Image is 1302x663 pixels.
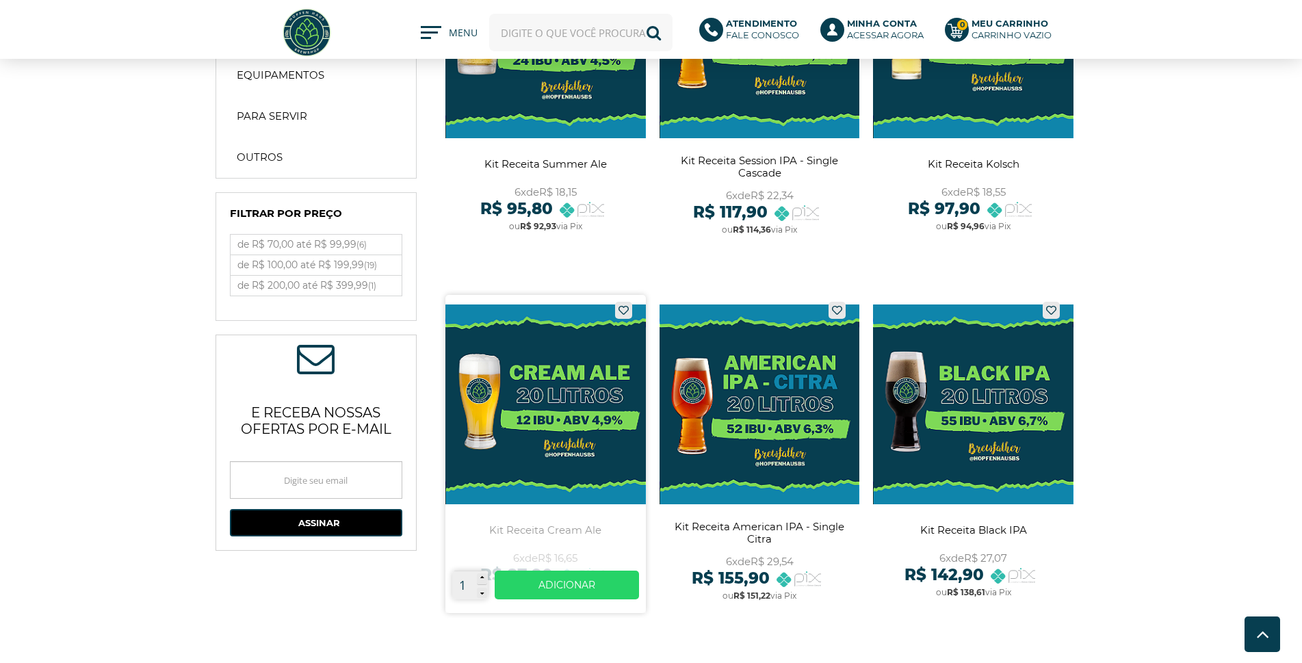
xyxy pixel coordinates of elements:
[364,260,377,270] small: (19)
[699,18,807,48] a: AtendimentoFale conosco
[231,255,402,275] label: de R$ 100,00 até R$ 199,99
[368,281,376,291] small: (1)
[297,349,335,374] span: ASSINE NOSSA NEWSLETTER
[445,295,646,613] a: Kit Receita Cream Ale
[873,295,1073,613] a: Kit Receita Black IPA
[421,26,476,40] button: MENU
[231,276,402,296] label: de R$ 200,00 até R$ 399,99
[231,255,402,275] a: de R$ 100,00 até R$ 199,99(19)
[489,14,673,51] input: Digite o que você procura
[237,68,324,82] strong: Equipamentos
[230,509,402,536] button: Assinar
[281,7,333,58] img: Hopfen Haus BrewShop
[231,276,402,296] a: de R$ 200,00 até R$ 399,99(1)
[495,571,639,599] a: Ver mais
[726,18,797,29] b: Atendimento
[972,29,1052,41] div: Carrinho Vazio
[972,18,1048,29] b: Meu Carrinho
[956,19,968,31] strong: 0
[231,235,402,255] a: de R$ 70,00 até R$ 99,99(6)
[223,103,409,130] a: Para Servir
[820,18,931,48] a: Minha ContaAcessar agora
[231,235,402,255] label: de R$ 70,00 até R$ 99,99
[635,14,673,51] button: Buscar
[230,207,402,227] h4: Filtrar por Preço
[237,151,283,164] strong: Outros
[660,295,860,613] a: Kit Receita American IPA - Single Citra
[449,26,476,47] span: MENU
[230,461,402,499] input: Digite seu email
[223,144,409,171] a: Outros
[237,109,307,123] strong: Para Servir
[223,62,409,89] a: Equipamentos
[847,18,917,29] b: Minha Conta
[847,18,924,41] p: Acessar agora
[356,239,367,250] small: (6)
[726,18,799,41] p: Fale conosco
[230,387,402,447] p: e receba nossas ofertas por e-mail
